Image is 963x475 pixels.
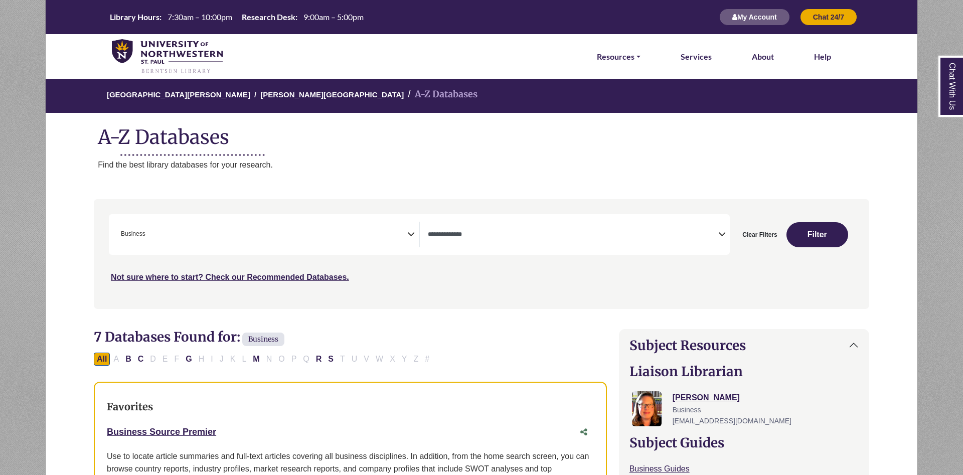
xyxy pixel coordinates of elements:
[681,50,712,63] a: Services
[752,50,774,63] a: About
[250,353,262,366] button: Filter Results M
[673,393,740,402] a: [PERSON_NAME]
[574,423,594,442] button: Share this database
[45,78,917,113] nav: breadcrumb
[106,12,368,23] a: Hours Today
[106,12,162,22] th: Library Hours:
[135,353,147,366] button: Filter Results C
[719,13,790,21] a: My Account
[242,333,284,346] span: Business
[107,401,594,413] h3: Favorites
[597,50,640,63] a: Resources
[632,391,662,426] img: Jessica Moore
[147,231,152,239] textarea: Search
[800,13,857,21] a: Chat 24/7
[117,229,145,239] li: Business
[619,330,869,361] button: Subject Resources
[260,89,404,99] a: [PERSON_NAME][GEOGRAPHIC_DATA]
[800,9,857,26] button: Chat 24/7
[107,427,216,437] a: Business Source Premier
[112,39,223,74] img: library_home
[325,353,337,366] button: Filter Results S
[94,329,240,345] span: 7 Databases Found for:
[94,353,110,366] button: All
[629,435,859,450] h2: Subject Guides
[814,50,831,63] a: Help
[122,353,134,366] button: Filter Results B
[46,118,917,148] h1: A-Z Databases
[786,222,849,247] button: Submit for Search Results
[673,417,791,425] span: [EMAIL_ADDRESS][DOMAIN_NAME]
[629,464,690,473] a: Business Guides
[111,273,349,281] a: Not sure where to start? Check our Recommended Databases.
[98,159,917,172] p: Find the best library databases for your research.
[94,199,869,308] nav: Search filters
[719,9,790,26] button: My Account
[404,87,477,102] li: A-Z Databases
[107,89,250,99] a: [GEOGRAPHIC_DATA][PERSON_NAME]
[238,12,298,22] th: Research Desk:
[629,364,859,379] h2: Liaison Librarian
[736,222,783,247] button: Clear Filters
[303,12,364,22] span: 9:00am – 5:00pm
[313,353,325,366] button: Filter Results R
[121,229,145,239] span: Business
[183,353,195,366] button: Filter Results G
[106,12,368,21] table: Hours Today
[94,354,433,363] div: Alpha-list to filter by first letter of database name
[168,12,232,22] span: 7:30am – 10:00pm
[673,406,701,414] span: Business
[428,231,718,239] textarea: Search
